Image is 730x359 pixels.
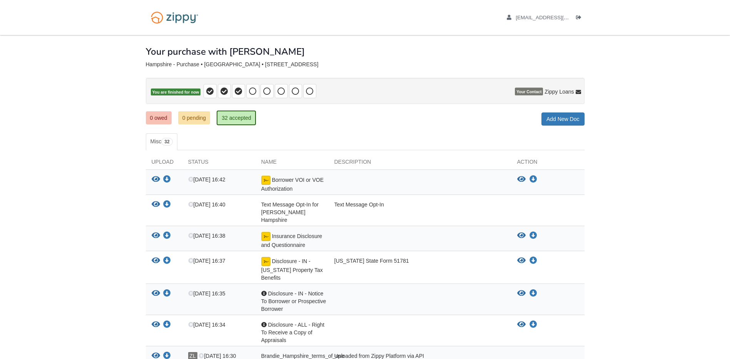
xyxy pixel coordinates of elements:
[261,322,324,343] span: Disclosure - ALL - Right To Receive a Copy of Appraisals
[188,176,226,183] span: [DATE] 16:42
[161,138,172,146] span: 32
[152,321,160,329] button: View Disclosure - ALL - Right To Receive a Copy of Appraisals
[188,322,226,328] span: [DATE] 16:34
[217,111,256,125] a: 32 accepted
[151,89,201,96] span: You are finished for now
[152,232,160,240] button: View Insurance Disclosure and Questionnaire
[152,201,160,209] button: View Text Message Opt-In for Brandie Hampshire
[530,176,537,183] a: Download Borrower VOI or VOE Authorization
[188,233,226,239] span: [DATE] 16:38
[163,177,171,183] a: Download Borrower VOI or VOE Authorization
[507,15,604,22] a: edit profile
[530,290,537,297] a: Download Disclosure - IN - Notice To Borrower or Prospective Borrower
[146,47,305,57] h1: Your purchase with [PERSON_NAME]
[530,258,537,264] a: Download Disclosure - IN - Indiana Property Tax Benefits
[517,290,526,297] button: View Disclosure - IN - Notice To Borrower or Prospective Borrower
[261,258,323,281] span: Disclosure - IN - [US_STATE] Property Tax Benefits
[152,257,160,265] button: View Disclosure - IN - Indiana Property Tax Benefits
[152,176,160,184] button: View Borrower VOI or VOE Authorization
[163,258,171,264] a: Download Disclosure - IN - Indiana Property Tax Benefits
[517,176,526,183] button: View Borrower VOI or VOE Authorization
[517,232,526,240] button: View Insurance Disclosure and Questionnaire
[256,158,329,169] div: Name
[530,322,537,328] a: Download Disclosure - ALL - Right To Receive a Copy of Appraisals
[261,232,271,241] img: Document accepted
[146,111,172,124] a: 0 owed
[329,158,511,169] div: Description
[163,233,171,239] a: Download Insurance Disclosure and Questionnaire
[261,257,271,266] img: Document accepted
[163,202,171,208] a: Download Text Message Opt-In for Brandie Hampshire
[261,353,344,359] span: Brandie_Hampshire_terms_of_use
[163,291,171,297] a: Download Disclosure - IN - Notice To Borrower or Prospective Borrower
[146,8,203,27] img: Logo
[178,111,210,124] a: 0 pending
[541,112,585,126] a: Add New Doc
[261,290,326,312] span: Disclosure - IN - Notice To Borrower or Prospective Borrower
[146,158,182,169] div: Upload
[261,176,271,185] img: Document accepted
[530,233,537,239] a: Download Insurance Disclosure and Questionnaire
[152,290,160,298] button: View Disclosure - IN - Notice To Borrower or Prospective Borrower
[545,88,574,96] span: Zippy Loans
[329,257,511,282] div: [US_STATE] State Form 51781
[329,201,511,224] div: Text Message Opt-In
[576,15,585,22] a: Log out
[515,88,543,96] span: Your Contact
[516,15,604,20] span: roberthampshire@hotmail.com
[517,321,526,329] button: View Disclosure - ALL - Right To Receive a Copy of Appraisals
[261,201,319,223] span: Text Message Opt-In for [PERSON_NAME] Hampshire
[261,177,324,192] span: Borrower VOI or VOE Authorization
[517,257,526,265] button: View Disclosure - IN - Indiana Property Tax Benefits
[188,258,226,264] span: [DATE] 16:37
[163,322,171,328] a: Download Disclosure - ALL - Right To Receive a Copy of Appraisals
[188,290,226,297] span: [DATE] 16:35
[146,133,177,150] a: Misc
[261,233,322,248] span: Insurance Disclosure and Questionnaire
[182,158,256,169] div: Status
[199,353,236,359] span: [DATE] 16:30
[511,158,585,169] div: Action
[146,61,585,68] div: Hampshire - Purchase • [GEOGRAPHIC_DATA] • [STREET_ADDRESS]
[188,201,226,208] span: [DATE] 16:40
